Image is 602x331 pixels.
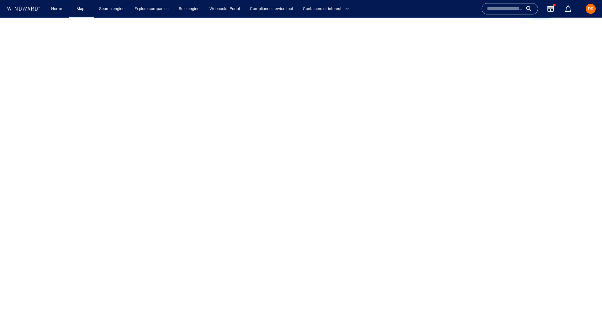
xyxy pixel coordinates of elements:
[132,3,171,14] a: Explore companies
[247,3,295,14] a: Compliance service tool
[97,3,127,14] a: Search engine
[588,6,594,11] span: DR
[564,5,572,13] div: Notification center
[74,3,89,14] a: Map
[584,3,597,15] button: DR
[71,3,92,14] button: Map
[300,3,354,14] button: Containers of interest
[49,3,65,14] a: Home
[575,303,597,326] iframe: Chat
[176,3,202,14] a: Rule engine
[207,3,242,14] a: Webhooks Portal
[46,3,66,14] button: Home
[303,5,349,13] span: Containers of interest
